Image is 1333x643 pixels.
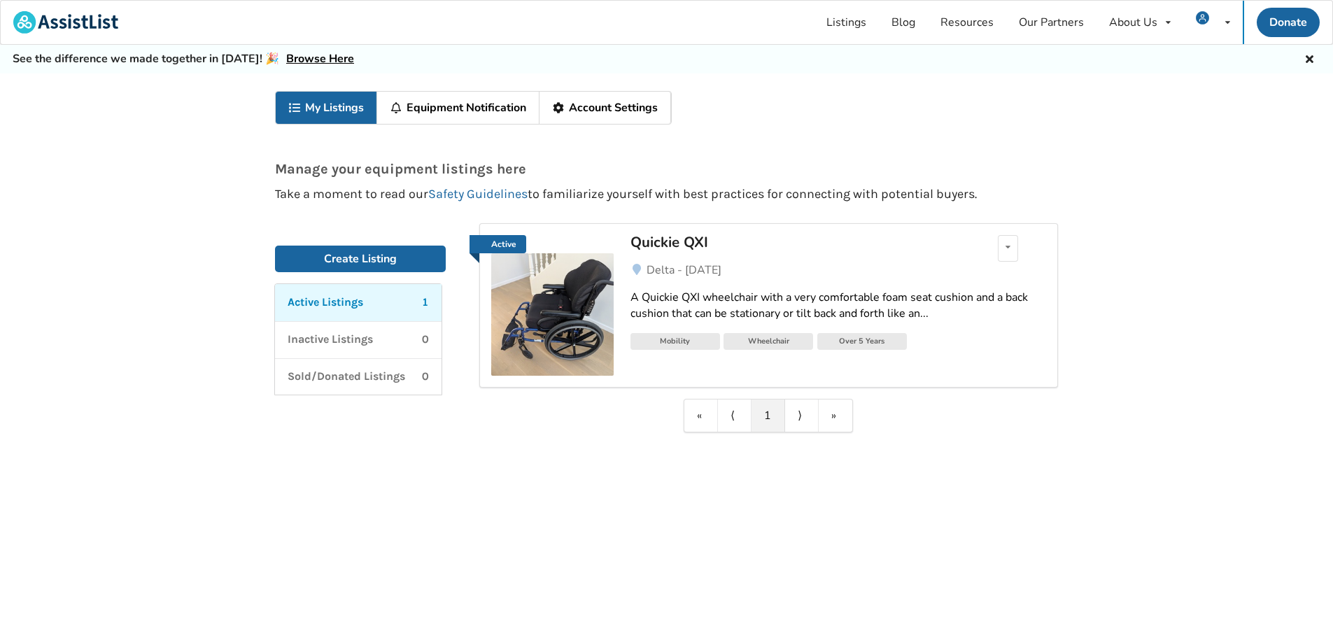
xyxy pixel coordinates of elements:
p: 0 [422,332,429,348]
a: First item [684,400,718,432]
p: 1 [422,295,429,311]
div: Wheelchair [724,333,813,350]
p: Take a moment to read our to familiarize yourself with best practices for connecting with potenti... [275,188,1058,201]
a: 1 [752,400,785,432]
p: Sold/Donated Listings [288,369,405,385]
a: Active [470,235,526,253]
img: assistlist-logo [13,11,118,34]
p: Manage your equipment listings here [275,162,1058,176]
a: Safety Guidelines [428,186,528,202]
a: Resources [928,1,1006,44]
a: Listings [814,1,879,44]
span: Delta - [DATE] [647,262,721,278]
div: Mobility [630,333,720,350]
a: Create Listing [275,246,446,272]
img: user icon [1196,11,1209,24]
div: Pagination Navigation [684,399,853,432]
a: Browse Here [286,51,354,66]
a: Active [491,235,614,376]
a: MobilityWheelchairOver 5 Years [630,332,1046,353]
p: 0 [422,369,429,385]
a: My Listings [276,92,377,124]
a: Previous item [718,400,752,432]
a: Our Partners [1006,1,1096,44]
a: Next item [785,400,819,432]
a: Donate [1257,8,1320,37]
a: Quickie QXI [630,235,957,262]
a: Equipment Notification [377,92,539,124]
div: Over 5 Years [817,333,907,350]
a: Last item [819,400,852,432]
a: Delta - [DATE] [630,262,1046,278]
p: Inactive Listings [288,332,373,348]
a: Blog [879,1,928,44]
p: Active Listings [288,295,363,311]
h5: See the difference we made together in [DATE]! 🎉 [13,52,354,66]
div: Quickie QXI [630,233,957,251]
img: mobility-quickie qxi [491,253,614,376]
a: A Quickie QXI wheelchair with a very comfortable foam seat cushion and a back cushion that can be... [630,278,1046,333]
a: Account Settings [539,92,671,124]
div: About Us [1109,17,1157,28]
div: A Quickie QXI wheelchair with a very comfortable foam seat cushion and a back cushion that can be... [630,290,1046,322]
